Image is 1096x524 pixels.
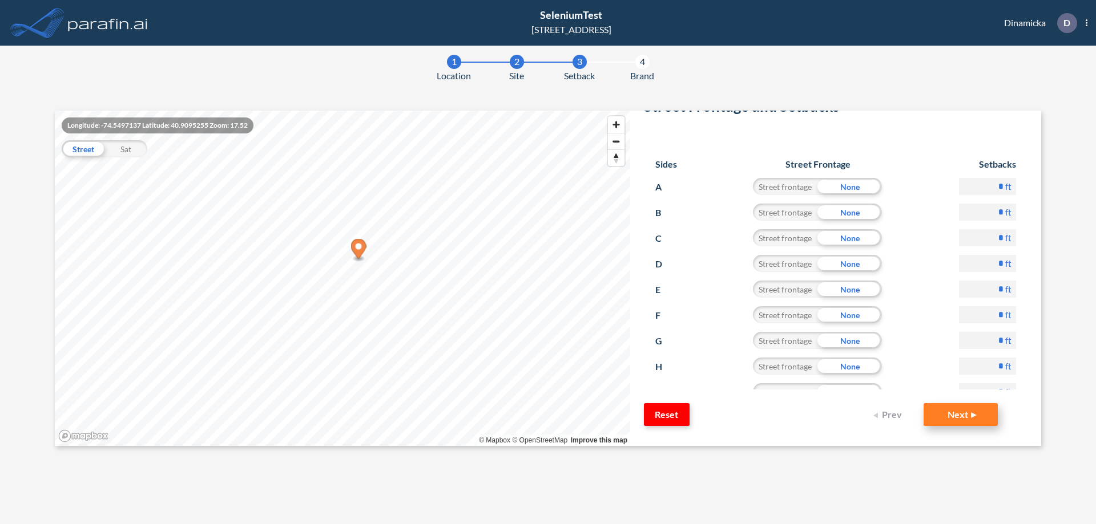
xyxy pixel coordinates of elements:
[817,332,882,349] div: None
[817,358,882,375] div: None
[1005,386,1012,397] label: ft
[817,306,882,323] div: None
[1005,258,1012,269] label: ft
[753,178,817,195] div: Street frontage
[608,116,624,133] button: Zoom in
[62,117,253,133] div: Longitude: -74.5497137 Latitude: 40.9095255 Zoom: 17.52
[753,358,817,375] div: Street frontage
[608,133,624,149] span: Zoom out
[817,281,882,298] div: None
[62,140,104,157] div: Street
[742,159,893,169] h6: Street Frontage
[540,9,602,21] span: SeleniumTest
[608,133,624,149] button: Zoom out
[817,229,882,246] div: None
[987,13,1087,33] div: Dinamicka
[817,204,882,221] div: None
[512,436,567,444] a: OpenStreetMap
[655,204,676,222] p: B
[655,178,676,196] p: A
[753,255,817,272] div: Street frontage
[867,403,912,426] button: Prev
[66,11,150,34] img: logo
[571,436,627,444] a: Improve this map
[58,429,108,442] a: Mapbox homepage
[924,403,998,426] button: Next
[655,229,676,247] p: C
[1005,335,1012,346] label: ft
[573,55,587,69] div: 3
[55,111,630,446] canvas: Map
[509,69,524,83] span: Site
[447,55,461,69] div: 1
[564,69,595,83] span: Setback
[753,229,817,246] div: Street frontage
[1005,283,1012,295] label: ft
[510,55,524,69] div: 2
[531,23,611,36] div: [STREET_ADDRESS]
[655,383,676,401] p: I
[630,69,654,83] span: Brand
[753,281,817,298] div: Street frontage
[655,281,676,299] p: E
[635,55,650,69] div: 4
[1005,206,1012,218] label: ft
[753,332,817,349] div: Street frontage
[655,159,677,169] h6: Sides
[644,403,690,426] button: Reset
[817,178,882,195] div: None
[817,255,882,272] div: None
[479,436,510,444] a: Mapbox
[104,140,147,157] div: Sat
[608,149,624,166] button: Reset bearing to north
[1005,232,1012,243] label: ft
[655,255,676,273] p: D
[351,239,366,262] div: Map marker
[655,306,676,324] p: F
[753,306,817,323] div: Street frontage
[655,332,676,350] p: G
[959,159,1016,169] h6: Setbacks
[1063,18,1070,28] p: D
[1005,360,1012,372] label: ft
[753,383,817,400] div: Street frontage
[437,69,471,83] span: Location
[655,358,676,376] p: H
[1005,181,1012,192] label: ft
[817,383,882,400] div: None
[1005,309,1012,320] label: ft
[753,204,817,221] div: Street frontage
